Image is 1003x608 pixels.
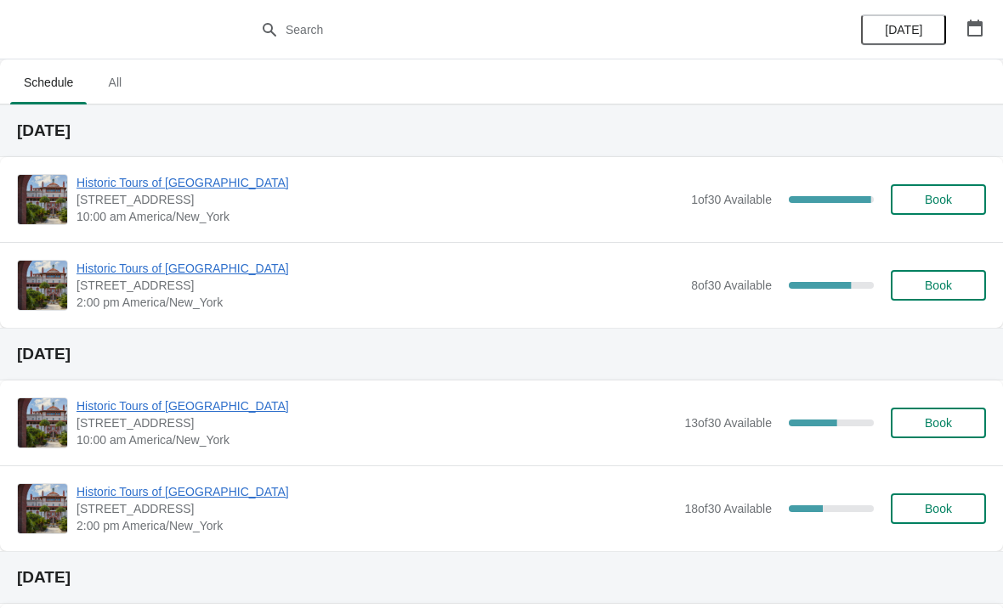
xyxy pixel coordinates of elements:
span: 8 of 30 Available [691,279,772,292]
span: Historic Tours of [GEOGRAPHIC_DATA] [76,174,683,191]
span: All [93,67,136,98]
span: [DATE] [885,23,922,37]
span: Book [925,502,952,515]
img: Historic Tours of Flagler College | 74 King Street, St. Augustine, FL, USA | 2:00 pm America/New_... [18,261,67,310]
img: Historic Tours of Flagler College | 74 King Street, St. Augustine, FL, USA | 10:00 am America/New... [18,398,67,448]
button: Book [891,270,986,301]
input: Search [285,14,752,45]
span: Book [925,416,952,430]
img: Historic Tours of Flagler College | 74 King Street, St. Augustine, FL, USA | 2:00 pm America/New_... [18,484,67,533]
span: Historic Tours of [GEOGRAPHIC_DATA] [76,483,676,500]
h2: [DATE] [17,346,986,363]
span: 2:00 pm America/New_York [76,517,676,534]
span: [STREET_ADDRESS] [76,277,683,294]
button: [DATE] [861,14,946,45]
span: [STREET_ADDRESS] [76,500,676,517]
h2: [DATE] [17,569,986,586]
span: Book [925,279,952,292]
span: 1 of 30 Available [691,193,772,206]
span: 10:00 am America/New_York [76,208,683,225]
button: Book [891,408,986,438]
h2: [DATE] [17,122,986,139]
span: 13 of 30 Available [684,416,772,430]
span: Schedule [10,67,87,98]
span: Book [925,193,952,206]
span: 2:00 pm America/New_York [76,294,683,311]
span: [STREET_ADDRESS] [76,414,676,431]
span: [STREET_ADDRESS] [76,191,683,208]
img: Historic Tours of Flagler College | 74 King Street, St. Augustine, FL, USA | 10:00 am America/New... [18,175,67,224]
span: 18 of 30 Available [684,502,772,515]
span: Historic Tours of [GEOGRAPHIC_DATA] [76,260,683,277]
button: Book [891,184,986,215]
button: Book [891,493,986,524]
span: Historic Tours of [GEOGRAPHIC_DATA] [76,397,676,414]
span: 10:00 am America/New_York [76,431,676,448]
